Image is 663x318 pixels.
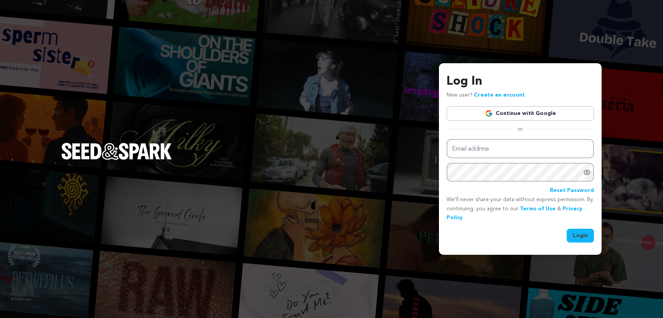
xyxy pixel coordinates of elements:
[513,125,528,133] span: or
[61,143,172,175] a: Seed&Spark Homepage
[447,139,594,159] input: Email address
[485,110,493,117] img: Google logo
[474,92,525,98] a: Create an account
[583,169,591,176] a: Show password as plain text. Warning: this will display your password on the screen.
[447,106,594,121] a: Continue with Google
[61,143,172,160] img: Seed&Spark Logo
[447,91,525,100] p: New user?
[550,186,594,195] a: Reset Password
[447,72,594,91] h3: Log In
[520,206,556,211] a: Terms of Use
[447,195,594,223] p: We’ll never share your data without express permission. By continuing, you agree to our & .
[567,229,594,243] button: Login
